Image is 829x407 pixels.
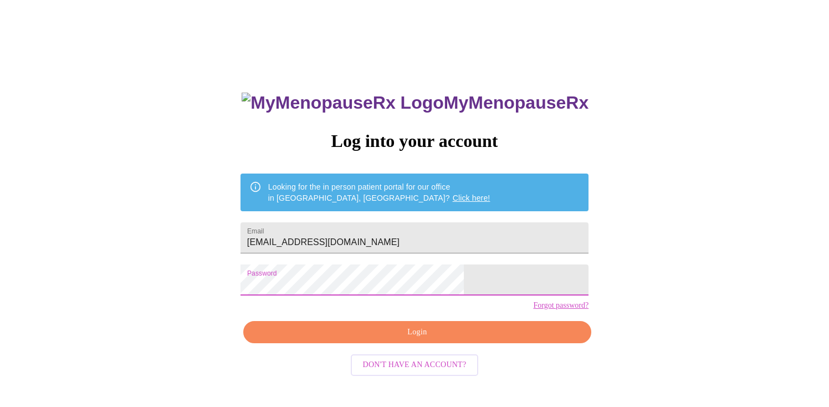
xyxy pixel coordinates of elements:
span: Login [256,325,579,339]
h3: MyMenopauseRx [242,93,589,113]
a: Click here! [453,194,490,202]
a: Forgot password? [533,301,589,310]
button: Login [243,321,591,344]
button: Don't have an account? [351,354,479,376]
h3: Log into your account [240,131,589,151]
a: Don't have an account? [348,359,482,369]
img: MyMenopauseRx Logo [242,93,443,113]
span: Don't have an account? [363,358,467,372]
div: Looking for the in person patient portal for our office in [GEOGRAPHIC_DATA], [GEOGRAPHIC_DATA]? [268,177,490,208]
